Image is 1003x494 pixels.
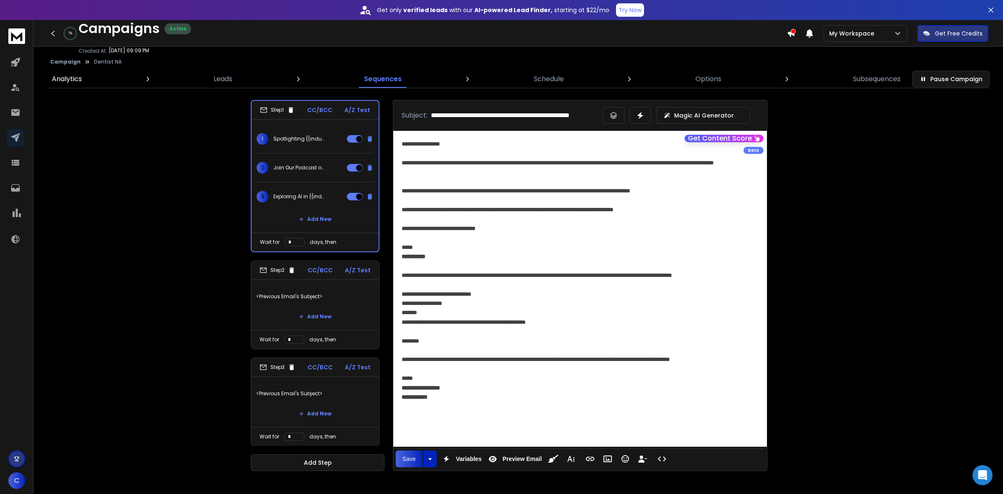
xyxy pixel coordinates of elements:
[545,450,561,467] button: Clean HTML
[214,75,232,83] p: Leads
[582,450,598,467] button: Insert Link (Ctrl+K)
[829,29,878,38] p: My Workspace
[256,285,374,308] p: <Previous Email's Subject>
[209,70,237,88] a: Leads
[251,100,379,252] li: Step1CC/BCCA/Z Test1Spotlighting {{industry}} Leaders on AI Transformations2Join Our Podcast on A...
[617,450,633,467] button: Emoticons
[260,336,279,343] p: Wait for
[616,3,644,17] button: Try Now
[256,382,374,405] p: <Previous Email's Subject>
[257,191,268,202] span: 3
[619,6,642,14] p: Try Now
[403,6,448,14] strong: verified leads
[251,358,379,446] li: Step3CC/BCCA/Z Test<Previous Email's Subject>Add NewWait fordays, then
[853,75,901,83] p: Subsequences
[635,450,651,467] button: Insert Unsubscribe Link
[685,135,764,142] button: Get Content Score
[307,106,332,114] p: CC/BCC
[690,70,726,88] a: Options
[364,75,402,83] p: Sequences
[50,59,81,65] button: Campaign
[8,472,25,489] button: C
[308,363,333,371] p: CC/BCC
[309,336,336,343] p: days, then
[529,70,569,88] a: Schedule
[165,23,191,34] div: Active
[344,106,370,114] p: A/Z Test
[310,239,336,246] p: days, then
[69,31,72,35] p: 1 %
[260,239,280,246] p: Wait for
[534,75,564,83] p: Schedule
[257,133,268,145] span: 1
[345,266,371,274] p: A/Z Test
[273,136,327,142] p: Spotlighting {{industry}} Leaders on AI Transformations
[972,465,993,485] div: Open Intercom Messenger
[501,456,543,463] span: Preview Email
[345,363,371,371] p: A/Z Test
[292,405,338,422] button: Add New
[600,450,616,467] button: Insert Image (Ctrl+P)
[273,164,327,171] p: Join Our Podcast on AI’s Impact in {{industry}}
[308,266,333,274] p: CC/BCC
[359,70,407,88] a: Sequences
[94,59,122,65] p: Dentist NA
[273,193,327,200] p: Exploring AI in {{industry}} with You on Our Podcast
[79,48,107,54] p: Created At:
[454,456,484,463] span: Variables
[260,363,295,371] div: Step 3
[695,75,721,83] p: Options
[912,71,990,87] button: Pause Campaign
[935,29,983,38] p: Get Free Credits
[292,211,338,228] button: Add New
[402,112,428,119] p: Subject:
[848,70,906,88] a: Subsequences
[257,162,268,174] span: 2
[563,450,579,467] button: More Text
[654,450,670,467] button: Code View
[309,433,336,440] p: days, then
[251,261,379,349] li: Step2CC/BCCA/Z Test<Previous Email's Subject>Add NewWait fordays, then
[377,6,609,14] p: Get only with our starting at $22/mo
[260,266,295,274] div: Step 2
[438,450,484,467] button: Variables
[52,75,82,83] p: Analytics
[396,450,423,467] button: Save
[260,106,295,114] div: Step 1
[674,111,734,120] p: Magic AI Generator
[251,454,384,471] button: Add Step
[79,21,160,36] h1: Campaigns
[656,107,750,124] button: Magic AI Generator
[474,6,552,14] strong: AI-powered Lead Finder,
[485,450,543,467] button: Preview Email
[917,25,988,42] button: Get Free Credits
[743,147,764,154] div: Beta
[260,433,279,440] p: Wait for
[109,47,149,54] p: [DATE] 09:09 PM
[292,308,338,325] button: Add New
[8,28,25,44] img: logo
[47,70,87,88] a: Analytics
